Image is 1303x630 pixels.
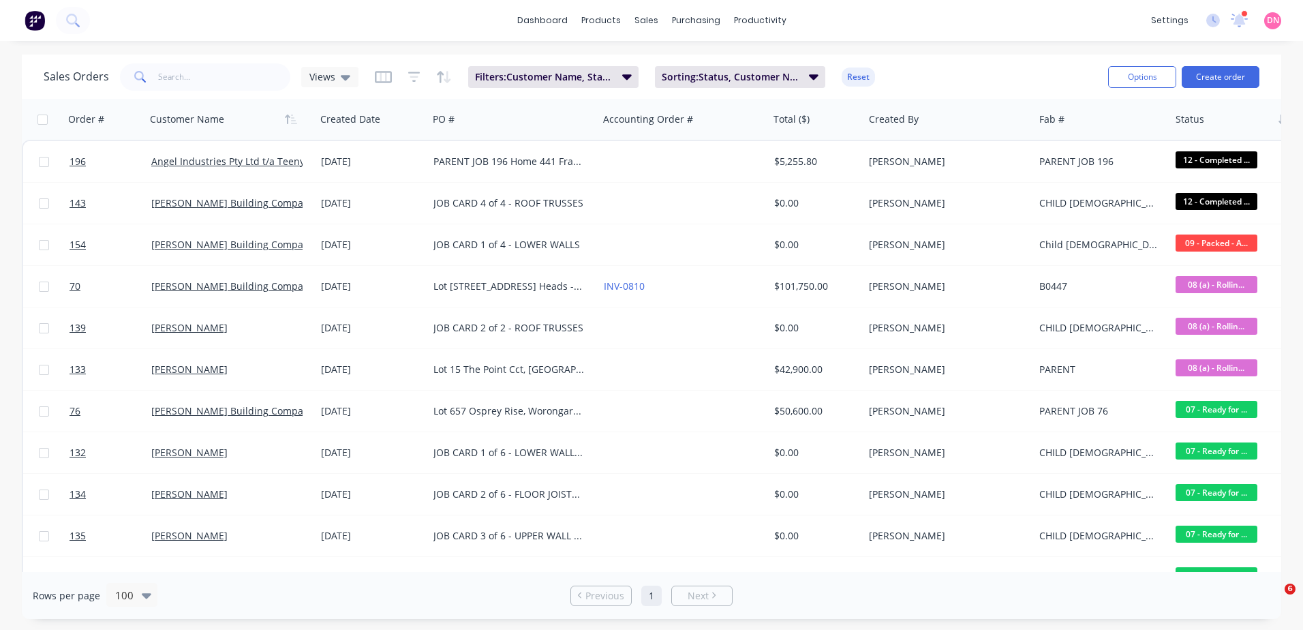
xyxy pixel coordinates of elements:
div: Fab # [1039,112,1064,126]
div: Order # [68,112,104,126]
a: [PERSON_NAME] [151,321,228,334]
div: $42,900.00 [774,363,855,376]
button: Filters:Customer Name, Status, Card Type [468,66,639,88]
div: Status [1176,112,1204,126]
button: Create order [1182,66,1259,88]
div: $0.00 [774,571,855,584]
div: [PERSON_NAME] [869,571,1020,584]
img: Factory [25,10,45,31]
div: JOB CARD 4 of 4 - ROOF TRUSSES [433,196,585,210]
h1: Sales Orders [44,70,109,83]
span: Previous [585,589,624,603]
div: CHILD [DEMOGRAPHIC_DATA] of 6 (#69) [1039,571,1159,584]
div: [PERSON_NAME] [869,446,1020,460]
span: 76 [70,404,80,418]
div: CHILD [DEMOGRAPHIC_DATA] of 2 (#133) [1039,321,1159,335]
div: [PERSON_NAME] [869,363,1020,376]
span: Filters: Customer Name, Status, Card Type [475,70,614,84]
span: 07 - Ready for ... [1176,442,1257,460]
div: $5,255.80 [774,155,855,168]
span: 07 - Ready for ... [1176,567,1257,584]
span: 07 - Ready for ... [1176,401,1257,418]
a: 133 [70,349,151,390]
div: JOB CARD 2 of 6 - FLOOR JOISTS | Lot 3, #[GEOGRAPHIC_DATA] [433,487,585,501]
div: $101,750.00 [774,280,855,293]
a: [PERSON_NAME] [151,529,228,542]
div: JOB CARD 1 of 4 - LOWER WALLS [433,238,585,252]
a: 134 [70,474,151,515]
span: 132 [70,446,86,460]
div: $0.00 [774,487,855,501]
div: Customer Name [150,112,224,126]
a: Page 1 is your current page [641,586,662,606]
div: [PERSON_NAME] [869,155,1020,168]
div: [PERSON_NAME] [869,280,1020,293]
a: [PERSON_NAME] Building Company Pty Ltd [151,196,348,209]
a: 196 [70,141,151,182]
a: dashboard [510,10,574,31]
div: [DATE] [321,571,423,584]
div: JOB CARD 4 of 6 - ROOF TRUSSES | Lot 3, [GEOGRAPHIC_DATA] [433,571,585,584]
div: [DATE] [321,446,423,460]
div: [DATE] [321,196,423,210]
div: B0447 [1039,280,1159,293]
div: settings [1144,10,1195,31]
span: 154 [70,238,86,252]
div: [PERSON_NAME] [869,404,1020,418]
div: CHILD [DEMOGRAPHIC_DATA] of 6 (#69) [1039,529,1159,543]
div: JOB CARD 3 of 6 - UPPER WALL FRAMES | Lot 3, #[GEOGRAPHIC_DATA] [433,529,585,543]
div: purchasing [665,10,727,31]
div: Child [DEMOGRAPHIC_DATA] of 4 (#76) [1039,238,1159,252]
div: [DATE] [321,529,423,543]
a: 154 [70,224,151,265]
ul: Pagination [565,586,738,606]
div: [PERSON_NAME] [869,321,1020,335]
span: 07 - Ready for ... [1176,484,1257,501]
div: [DATE] [321,404,423,418]
div: [DATE] [321,155,423,168]
a: 76 [70,391,151,432]
span: Views [309,70,335,84]
span: Sorting: Status, Customer Name, Notes [662,70,801,84]
div: [DATE] [321,487,423,501]
div: [DATE] [321,321,423,335]
span: 134 [70,487,86,501]
div: [PERSON_NAME] [869,487,1020,501]
div: JOB CARD 2 of 2 - ROOF TRUSSES [433,321,585,335]
div: $0.00 [774,529,855,543]
span: 12 - Completed ... [1176,151,1257,168]
a: Angel Industries Pty Ltd t/a Teeny Tiny Homes [151,155,361,168]
div: Created By [869,112,919,126]
span: 6 [1285,584,1296,595]
div: CHILD [DEMOGRAPHIC_DATA] of 6 (#69) [1039,487,1159,501]
a: INV-0810 [604,280,645,292]
div: $50,600.00 [774,404,855,418]
span: 135 [70,529,86,543]
a: [PERSON_NAME] Building Company Pty Ltd [151,238,348,251]
div: $0.00 [774,446,855,460]
a: 143 [70,183,151,224]
div: products [574,10,628,31]
div: Lot 657 Osprey Rise, Worongary - Light Steel Framing [433,404,585,418]
a: [PERSON_NAME] [151,446,228,459]
a: 132 [70,432,151,473]
div: PARENT JOB 196 Home 441 Framing [433,155,585,168]
a: Previous page [571,589,631,603]
a: Next page [672,589,732,603]
span: 08 (a) - Rollin... [1176,276,1257,293]
div: Total ($) [773,112,810,126]
span: Rows per page [33,589,100,603]
span: 09 - Packed - A... [1176,235,1257,252]
div: CHILD [DEMOGRAPHIC_DATA] of 4 (#70) [1039,196,1159,210]
span: 196 [70,155,86,168]
div: [PERSON_NAME] [869,196,1020,210]
button: Options [1108,66,1176,88]
a: [PERSON_NAME] Building Company Pty Ltd [151,280,348,292]
span: 70 [70,280,80,293]
div: [PERSON_NAME] [869,529,1020,543]
span: 07 - Ready for ... [1176,526,1257,543]
div: $0.00 [774,321,855,335]
div: Accounting Order # [603,112,693,126]
div: CHILD [DEMOGRAPHIC_DATA] of 6 (#69) [1039,446,1159,460]
div: PARENT JOB 196 [1039,155,1159,168]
